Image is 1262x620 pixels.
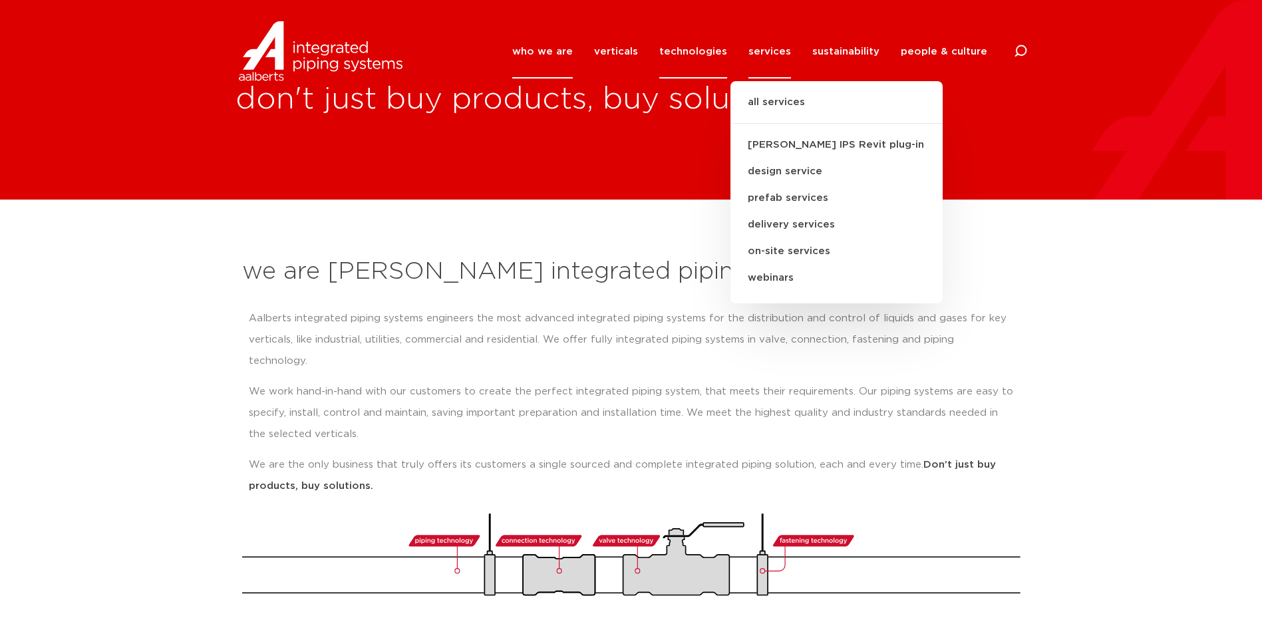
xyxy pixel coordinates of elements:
[242,256,1021,288] h2: we are [PERSON_NAME] integrated piping systems
[812,25,879,78] a: sustainability
[249,381,1014,445] p: We work hand-in-hand with our customers to create the perfect integrated piping system, that meet...
[730,158,943,185] a: design service
[594,25,638,78] a: verticals
[730,212,943,238] a: delivery services
[730,238,943,265] a: on-site services
[249,454,1014,497] p: We are the only business that truly offers its customers a single sourced and complete integrated...
[512,25,573,78] a: who we are
[901,25,987,78] a: people & culture
[748,25,791,78] a: services
[249,308,1014,372] p: Aalberts integrated piping systems engineers the most advanced integrated piping systems for the ...
[659,25,727,78] a: technologies
[730,132,943,158] a: [PERSON_NAME] IPS Revit plug-in
[512,25,987,78] nav: Menu
[730,185,943,212] a: prefab services
[730,94,943,124] a: all services
[730,81,943,303] ul: services
[730,265,943,291] a: webinars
